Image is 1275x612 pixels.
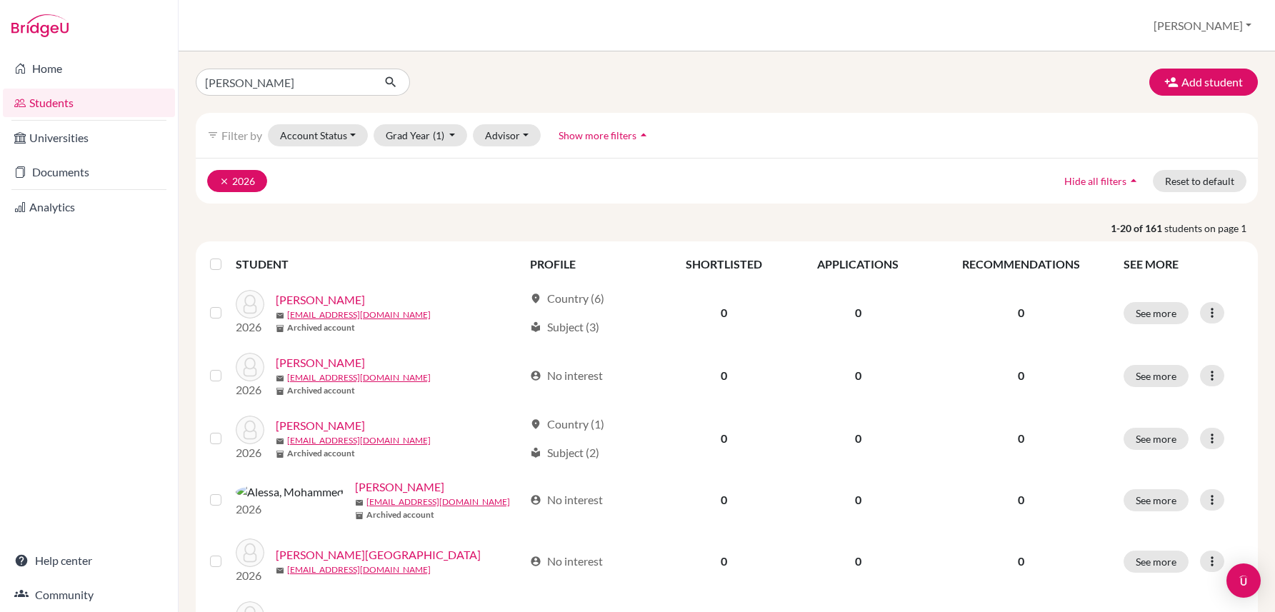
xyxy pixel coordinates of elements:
[789,344,927,407] td: 0
[1052,170,1153,192] button: Hide all filtersarrow_drop_up
[236,416,264,444] img: Alessa, Abdullah
[221,129,262,142] span: Filter by
[659,530,789,593] td: 0
[287,434,431,447] a: [EMAIL_ADDRESS][DOMAIN_NAME]
[1124,551,1189,573] button: See more
[530,447,541,458] span: local_library
[366,496,510,508] a: [EMAIL_ADDRESS][DOMAIN_NAME]
[3,54,175,83] a: Home
[530,553,603,570] div: No interest
[236,538,264,567] img: Al-Haidari, Lana
[659,470,789,530] td: 0
[276,374,284,383] span: mail
[935,553,1106,570] p: 0
[276,354,365,371] a: [PERSON_NAME]
[530,318,599,336] div: Subject (3)
[355,478,444,496] a: [PERSON_NAME]
[268,124,368,146] button: Account Status
[236,353,264,381] img: Albader, Joud
[789,407,927,470] td: 0
[287,308,431,321] a: [EMAIL_ADDRESS][DOMAIN_NAME]
[659,344,789,407] td: 0
[276,546,481,563] a: [PERSON_NAME][GEOGRAPHIC_DATA]
[1147,12,1258,39] button: [PERSON_NAME]
[3,158,175,186] a: Documents
[546,124,663,146] button: Show more filtersarrow_drop_up
[530,418,541,430] span: location_on
[374,124,468,146] button: Grad Year(1)
[287,563,431,576] a: [EMAIL_ADDRESS][DOMAIN_NAME]
[3,124,175,152] a: Universities
[789,470,927,530] td: 0
[1149,69,1258,96] button: Add student
[287,447,355,460] b: Archived account
[530,293,541,304] span: location_on
[530,444,599,461] div: Subject (2)
[789,247,927,281] th: APPLICATIONS
[935,491,1106,508] p: 0
[196,69,373,96] input: Find student by name...
[935,430,1106,447] p: 0
[530,556,541,567] span: account_circle
[207,129,219,141] i: filter_list
[276,437,284,446] span: mail
[433,129,444,141] span: (1)
[659,407,789,470] td: 0
[1124,365,1189,387] button: See more
[1124,302,1189,324] button: See more
[1115,247,1252,281] th: SEE MORE
[236,381,264,398] p: 2026
[659,281,789,344] td: 0
[236,567,264,584] p: 2026
[236,290,264,318] img: Acosta, Dominic
[3,89,175,117] a: Students
[1153,170,1246,192] button: Reset to default
[935,367,1106,384] p: 0
[1124,428,1189,450] button: See more
[276,311,284,320] span: mail
[636,128,651,142] i: arrow_drop_up
[355,498,364,507] span: mail
[276,387,284,396] span: inventory_2
[530,290,604,307] div: Country (6)
[530,321,541,333] span: local_library
[926,247,1115,281] th: RECOMMENDATIONS
[236,318,264,336] p: 2026
[236,483,344,501] img: Alessa, Mohammed
[530,491,603,508] div: No interest
[276,450,284,458] span: inventory_2
[276,324,284,333] span: inventory_2
[530,494,541,506] span: account_circle
[789,281,927,344] td: 0
[473,124,541,146] button: Advisor
[236,247,521,281] th: STUDENT
[1124,489,1189,511] button: See more
[276,291,365,308] a: [PERSON_NAME]
[530,416,604,433] div: Country (1)
[659,247,789,281] th: SHORTLISTED
[219,176,229,186] i: clear
[559,129,636,141] span: Show more filters
[11,14,69,37] img: Bridge-U
[276,566,284,575] span: mail
[3,581,175,609] a: Community
[1164,221,1258,236] span: students on page 1
[355,511,364,520] span: inventory_2
[530,367,603,384] div: No interest
[287,321,355,334] b: Archived account
[207,170,267,192] button: clear2026
[366,508,434,521] b: Archived account
[276,417,365,434] a: [PERSON_NAME]
[935,304,1106,321] p: 0
[1064,175,1126,187] span: Hide all filters
[287,384,355,397] b: Archived account
[530,370,541,381] span: account_circle
[521,247,659,281] th: PROFILE
[3,193,175,221] a: Analytics
[1126,174,1141,188] i: arrow_drop_up
[3,546,175,575] a: Help center
[1111,221,1164,236] strong: 1-20 of 161
[236,501,344,518] p: 2026
[789,530,927,593] td: 0
[287,371,431,384] a: [EMAIL_ADDRESS][DOMAIN_NAME]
